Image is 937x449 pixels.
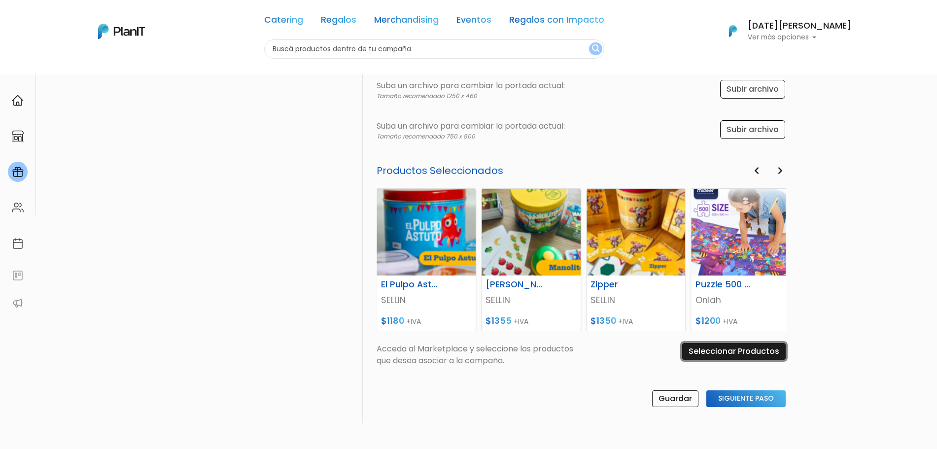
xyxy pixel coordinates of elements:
[509,16,604,28] a: Regalos con Impacto
[486,315,512,327] span: $1355
[585,279,653,290] h6: Zipper
[12,166,24,178] img: campaigns-02234683943229c281be62815700db0a1741e53638e28bf9629b52c665b00959.svg
[514,316,528,326] span: +IVA
[695,294,787,307] p: Oniah
[377,165,786,176] h5: Productos Seleccionados
[377,92,565,101] p: Tamaño recomendado 1250 x 460
[51,9,142,29] div: ¿Necesitás ayuda?
[748,22,851,31] h6: [DATE][PERSON_NAME]
[377,189,476,276] img: thumb_Captura_de_pantalla_2025-07-29_101456.png
[691,188,791,331] a: Puzzle 500 piezas Oniah $1200 +IVA
[12,297,24,309] img: partners-52edf745621dab592f3b2c58e3bca9d71375a7ef29c3b500c9f145b62cc070d4.svg
[618,316,633,326] span: +IVA
[264,16,303,28] a: Catering
[377,343,581,367] p: Acceda al Marketplace y seleccione los productos que desea asociar a la campaña.
[723,316,737,326] span: +IVA
[748,34,851,41] p: Ver más opciones
[12,202,24,213] img: people-662611757002400ad9ed0e3c099ab2801c6687ba6c219adb57efc949bc21e19d.svg
[690,279,758,290] h6: Puzzle 500 piezas
[374,16,439,28] a: Merchandising
[482,189,581,276] img: thumb_Captura_de_pantalla_2025-07-29_104833.png
[377,188,477,331] a: El Pulpo Astuto SELLIN $1180 +IVA
[381,294,472,307] p: SELLIN
[716,18,851,44] button: PlanIt Logo [DATE][PERSON_NAME] Ver más opciones
[682,343,786,360] input: Seleccionar Productos
[592,44,599,54] img: search_button-432b6d5273f82d61273b3651a40e1bd1b912527efae98b1b7a1b2c0702e16a8d.svg
[486,294,577,307] p: SELLIN
[695,315,721,327] span: $1200
[586,188,686,331] a: Zipper SELLIN $1350 +IVA
[264,39,604,59] input: Buscá productos dentro de tu campaña
[692,189,791,276] img: thumb_image__53_.png
[456,16,491,28] a: Eventos
[377,132,565,141] p: Tamaño recomendado 750 x 500
[12,130,24,142] img: marketplace-4ceaa7011d94191e9ded77b95e3339b90024bf715f7c57f8cf31f2d8c509eaba.svg
[480,279,548,290] h6: [PERSON_NAME]
[12,270,24,281] img: feedback-78b5a0c8f98aac82b08bfc38622c3050aee476f2c9584af64705fc4e61158814.svg
[12,238,24,249] img: calendar-87d922413cdce8b2cf7b7f5f62616a5cf9e4887200fb71536465627b3292af00.svg
[722,20,744,42] img: PlanIt Logo
[587,189,686,276] img: thumb_Captura_de_pantalla_2025-07-29_105257.png
[590,294,682,307] p: SELLIN
[481,188,581,331] a: [PERSON_NAME] SELLIN $1355 +IVA
[12,95,24,106] img: home-e721727adea9d79c4d83392d1f703f7f8bce08238fde08b1acbfd93340b81755.svg
[98,24,145,39] img: PlanIt Logo
[381,315,404,327] span: $1180
[590,315,616,327] span: $1350
[377,80,565,92] p: Suba un archivo para cambiar la portada actual:
[375,279,444,290] h6: El Pulpo Astuto
[706,390,786,407] input: Siguiente Paso
[406,316,421,326] span: +IVA
[321,16,356,28] a: Regalos
[377,120,565,132] p: Suba un archivo para cambiar la portada actual:
[652,390,698,407] input: Guardar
